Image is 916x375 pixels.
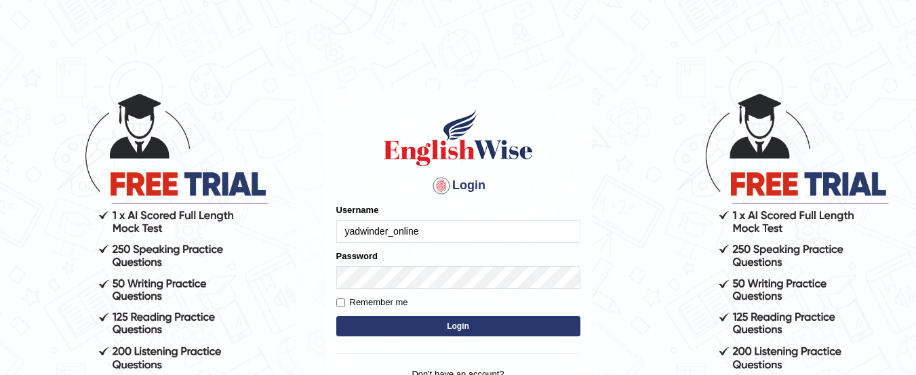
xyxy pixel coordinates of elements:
[336,203,379,216] label: Username
[336,298,345,307] input: Remember me
[381,107,536,168] img: Logo of English Wise sign in for intelligent practice with AI
[336,250,378,262] label: Password
[336,296,408,309] label: Remember me
[336,175,580,197] h4: Login
[336,316,580,336] button: Login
